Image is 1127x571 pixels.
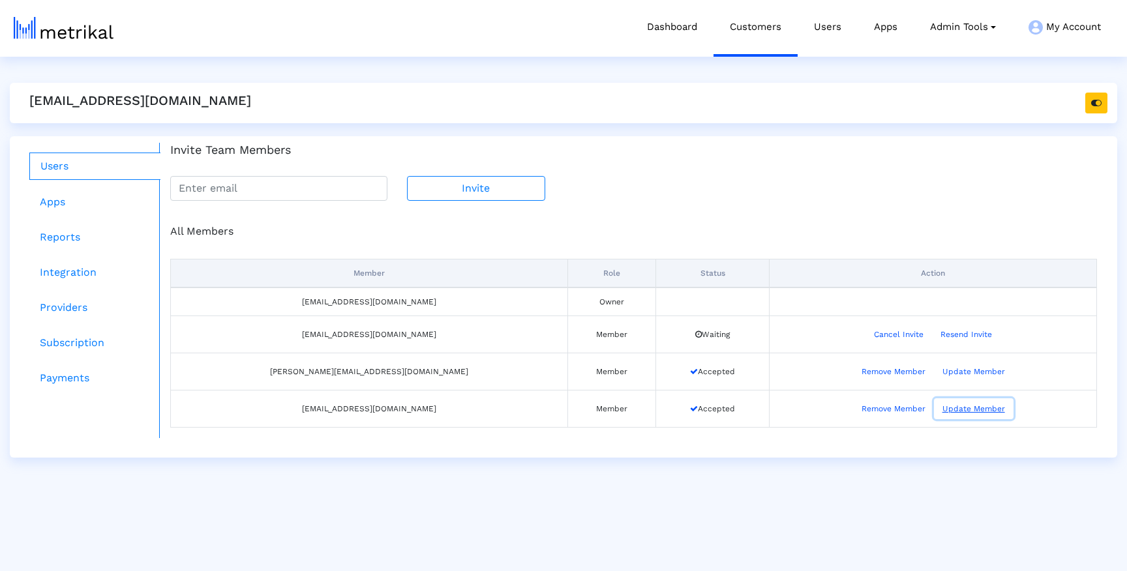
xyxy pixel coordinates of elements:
a: Reports [29,224,160,250]
th: Status [656,259,770,287]
td: Owner [568,287,656,316]
input: Enter email [170,176,387,201]
a: Payments [29,365,160,391]
h5: [EMAIL_ADDRESS][DOMAIN_NAME] [29,93,251,108]
td: Member [568,315,656,353]
h4: Invite Team Members [170,143,1097,157]
button: Invite [407,176,545,201]
a: Apps [29,189,160,215]
button: Remove Member [853,361,934,382]
th: Action [770,259,1097,287]
button: Update Member [934,361,1014,382]
a: Providers [29,295,160,321]
img: metrical-logo-light.png [14,17,113,39]
th: Member [171,259,568,287]
td: [EMAIL_ADDRESS][DOMAIN_NAME] [171,287,568,316]
td: Member [568,353,656,390]
button: Remove Member [853,398,934,419]
td: Accepted [656,353,770,390]
button: Cancel Invite [865,324,932,345]
th: Role [568,259,656,287]
td: [EMAIL_ADDRESS][DOMAIN_NAME] [171,390,568,427]
button: Resend Invite [932,324,1000,345]
a: Integration [29,259,160,285]
span: All Members [170,225,233,237]
a: Users [29,153,160,180]
td: [EMAIL_ADDRESS][DOMAIN_NAME] [171,315,568,353]
td: Member [568,390,656,427]
img: my-account-menu-icon.png [1029,20,1043,35]
a: Subscription [29,330,160,356]
td: Waiting [656,315,770,353]
button: Update Member [934,398,1014,419]
td: Accepted [656,390,770,427]
td: [PERSON_NAME][EMAIL_ADDRESS][DOMAIN_NAME] [171,353,568,390]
